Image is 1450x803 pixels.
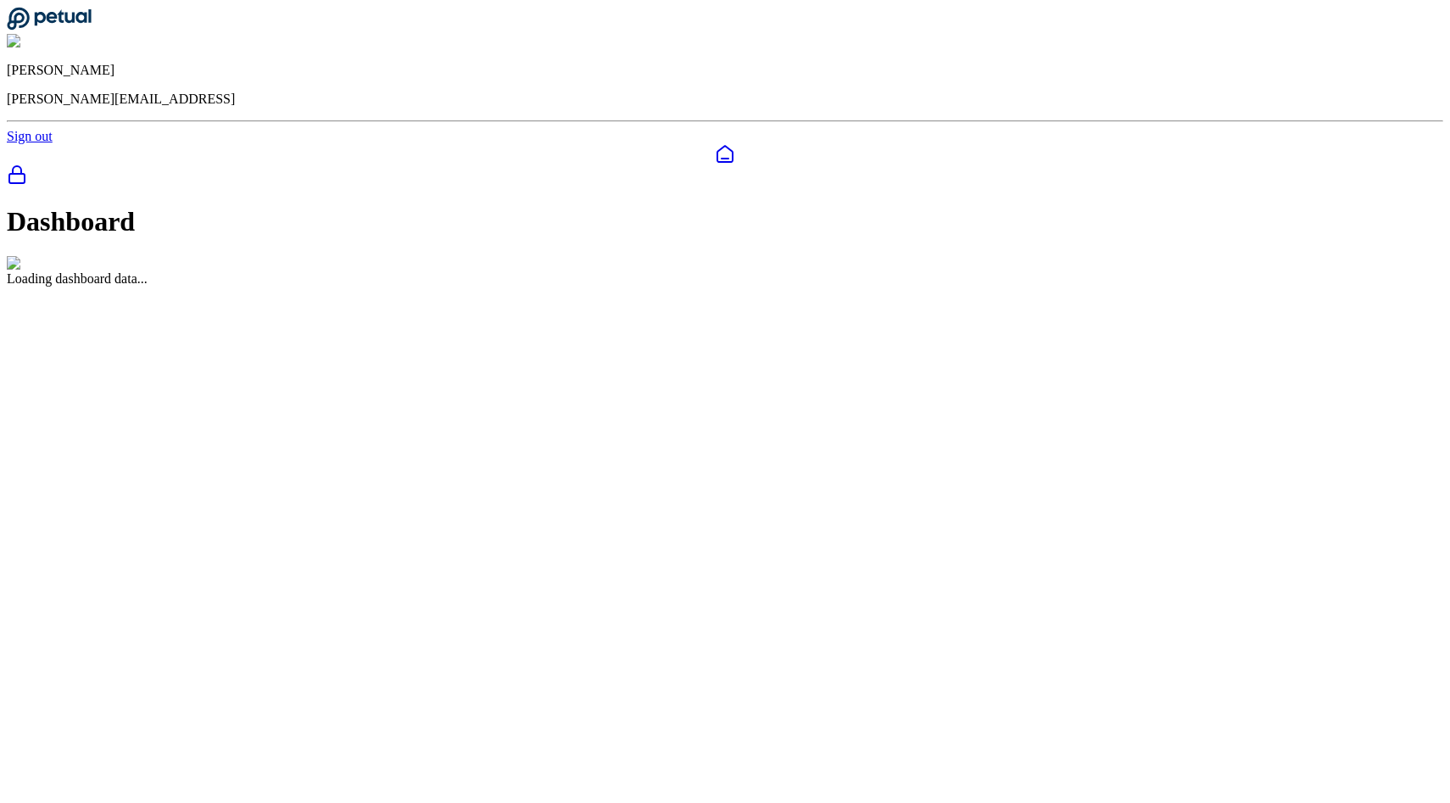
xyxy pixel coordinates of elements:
[7,271,1443,287] div: Loading dashboard data...
[7,256,49,271] img: Logo
[7,129,53,143] a: Sign out
[7,92,1443,107] p: [PERSON_NAME][EMAIL_ADDRESS]
[7,206,1443,237] h1: Dashboard
[7,19,92,33] a: Go to Dashboard
[7,165,1443,188] a: SOC
[7,144,1443,165] a: Dashboard
[7,63,1443,78] p: [PERSON_NAME]
[7,34,80,49] img: Andrew Li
